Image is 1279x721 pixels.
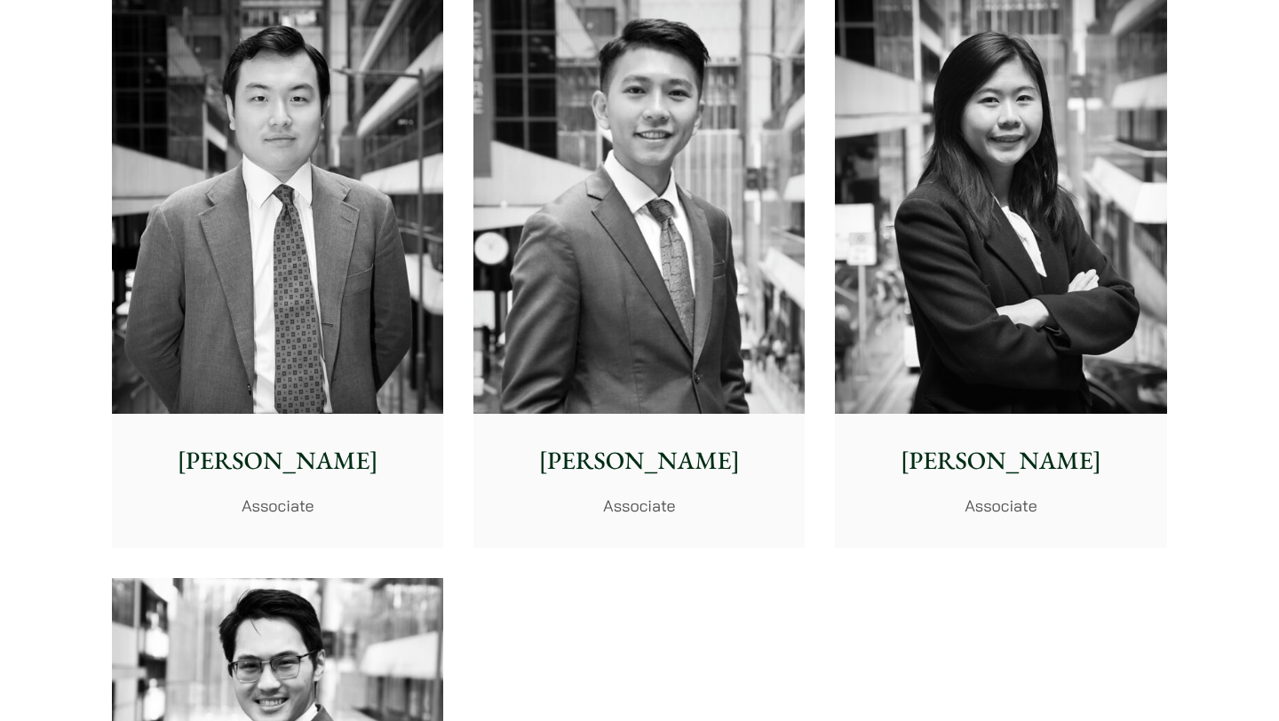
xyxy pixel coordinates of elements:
p: [PERSON_NAME] [849,442,1152,479]
p: Associate [126,494,429,518]
p: Associate [488,494,790,518]
p: [PERSON_NAME] [126,442,429,479]
p: Associate [849,494,1152,518]
p: [PERSON_NAME] [488,442,790,479]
